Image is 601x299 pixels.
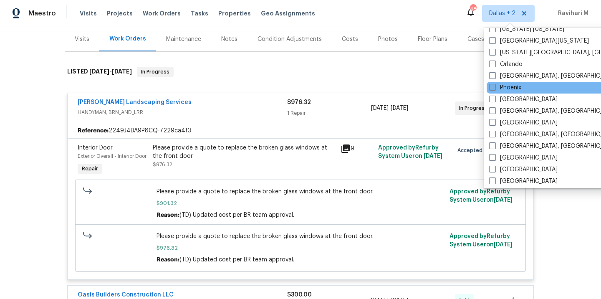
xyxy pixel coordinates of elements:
[80,9,97,18] span: Visits
[221,35,237,43] div: Notes
[341,144,373,154] div: 9
[179,212,294,218] span: (TD) Updated cost per BR team approval.
[89,68,109,74] span: [DATE]
[143,9,181,18] span: Work Orders
[287,292,312,298] span: $300.00
[78,127,109,135] b: Reference:
[67,67,132,77] h6: LISTED
[418,35,447,43] div: Floor Plans
[371,104,408,112] span: -
[157,232,445,241] span: Please provide a quote to replace the broken glass windows at the front door.
[112,68,132,74] span: [DATE]
[258,35,322,43] div: Condition Adjustments
[489,95,558,104] label: [GEOGRAPHIC_DATA]
[179,257,294,263] span: (TD) Updated cost per BR team approval.
[424,153,442,159] span: [DATE]
[78,165,101,173] span: Repair
[391,105,408,111] span: [DATE]
[489,25,564,33] label: [US_STATE] [US_STATE]
[371,105,389,111] span: [DATE]
[153,162,172,167] span: $976.32
[457,146,486,155] span: Accepted
[153,144,336,160] div: Please provide a quote to replace the broken glass windows at the front door.
[494,197,513,203] span: [DATE]
[78,145,113,151] span: Interior Door
[78,108,287,117] span: HANDYMAN, BRN_AND_LRR
[467,35,484,43] div: Cases
[157,212,179,218] span: Reason:
[109,35,146,43] div: Work Orders
[89,68,132,74] span: -
[78,292,174,298] a: Oasis Builders Construction LLC
[157,244,445,252] span: $976.32
[28,9,56,18] span: Maestro
[489,119,558,127] label: [GEOGRAPHIC_DATA]
[261,9,315,18] span: Geo Assignments
[287,99,311,105] span: $976.32
[157,199,445,208] span: $901.32
[378,145,442,159] span: Approved by Refurby System User on
[107,9,133,18] span: Projects
[489,84,521,92] label: Phoenix
[459,104,491,112] span: In Progress
[489,165,558,174] label: [GEOGRAPHIC_DATA]
[78,154,146,159] span: Exterior Overall - Interior Door
[75,35,89,43] div: Visits
[78,99,192,105] a: [PERSON_NAME] Landscaping Services
[138,68,173,76] span: In Progress
[166,35,201,43] div: Maintenance
[494,242,513,248] span: [DATE]
[489,9,515,18] span: Dallas + 2
[378,35,398,43] div: Photos
[449,233,513,248] span: Approved by Refurby System User on
[449,189,513,203] span: Approved by Refurby System User on
[157,188,445,196] span: Please provide a quote to replace the broken glass windows at the front door.
[470,5,476,13] div: 48
[489,60,523,68] label: Orlando
[68,123,533,138] div: 2249J4DA9P8CQ-7229ca4f3
[191,10,208,16] span: Tasks
[65,58,536,85] div: LISTED [DATE]-[DATE]In Progress
[489,177,558,185] label: [GEOGRAPHIC_DATA]
[287,109,371,117] div: 1 Repair
[489,37,589,45] label: [GEOGRAPHIC_DATA][US_STATE]
[489,154,558,162] label: [GEOGRAPHIC_DATA]
[157,257,179,263] span: Reason:
[218,9,251,18] span: Properties
[342,35,358,43] div: Costs
[555,9,588,18] span: Ravihari M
